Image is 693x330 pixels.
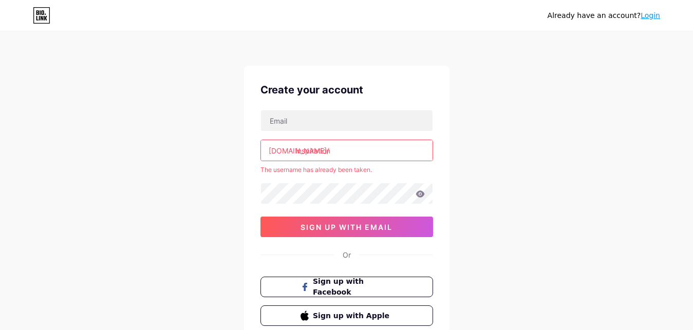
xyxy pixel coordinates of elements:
input: Email [261,110,433,131]
div: [DOMAIN_NAME]/ [269,145,329,156]
div: Or [343,249,351,260]
span: Sign up with Apple [313,310,392,321]
div: Already have an account? [548,10,660,21]
input: username [261,140,433,161]
span: Sign up with Facebook [313,276,392,298]
span: sign up with email [301,223,392,231]
a: Login [641,11,660,20]
button: Sign up with Facebook [260,277,433,297]
button: sign up with email [260,217,433,237]
div: Create your account [260,82,433,98]
div: The username has already been taken. [260,165,433,174]
button: Sign up with Apple [260,305,433,326]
